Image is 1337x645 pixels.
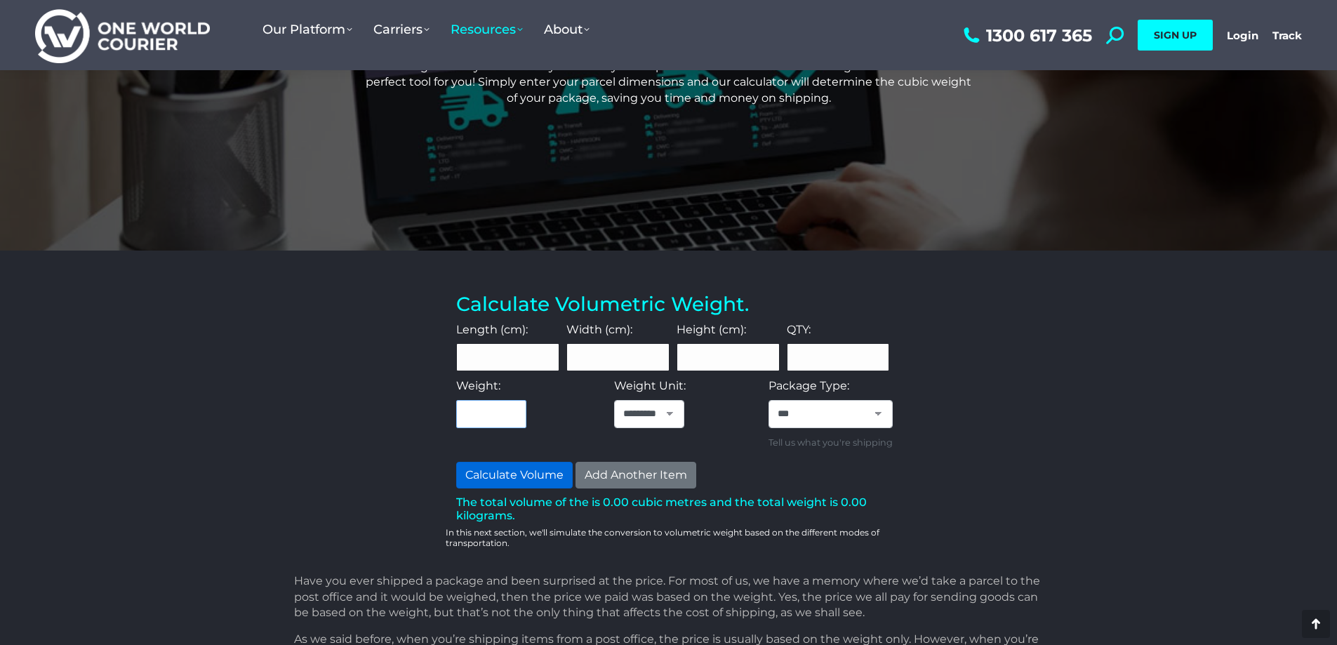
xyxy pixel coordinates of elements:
[440,8,533,51] a: Resources
[446,528,900,548] p: In this next section, we'll simulate the conversion to volumetric weight based on the different m...
[252,8,363,51] a: Our Platform
[262,22,352,37] span: Our Platform
[1138,20,1213,51] a: SIGN UP
[769,435,893,451] small: Tell us what you're shipping
[787,322,811,338] label: QTY:
[1227,29,1258,42] a: Login
[456,322,528,338] label: Length (cm):
[677,322,746,338] label: Height (cm):
[1154,29,1197,41] span: SIGN UP
[363,8,440,51] a: Carriers
[456,462,573,488] button: Calculate Volume
[35,7,210,64] img: One World Courier
[456,378,500,394] label: Weight:
[456,293,889,317] h3: Calculate Volumetric Weight.
[960,27,1092,44] a: 1300 617 365
[544,22,590,37] span: About
[451,22,523,37] span: Resources
[614,378,686,394] label: Weight Unit:
[373,22,430,37] span: Carriers
[364,59,973,106] p: Looking for a way to accurately calculate your shipment costs? Our volumetric weight calculator i...
[1272,29,1302,42] a: Track
[576,462,696,488] button: Add Another Item
[294,573,1049,620] p: Have you ever shipped a package and been surprised at the price. For most of us, we have a memory...
[566,322,632,338] label: Width (cm):
[456,496,889,522] h2: The total volume of the is 0.00 cubic metres and the total weight is 0.00 kilograms.
[533,8,600,51] a: About
[769,378,849,394] label: Package Type:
